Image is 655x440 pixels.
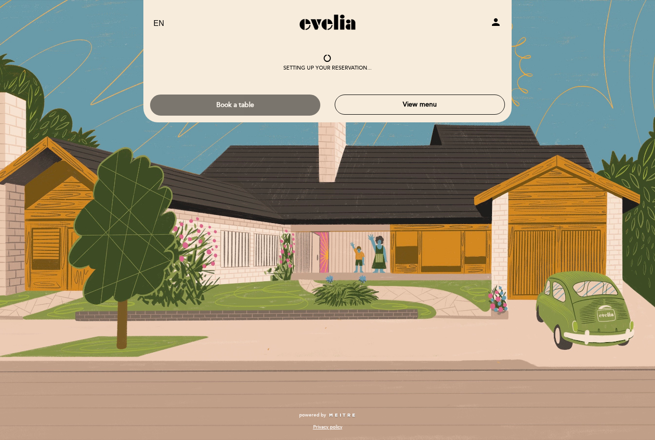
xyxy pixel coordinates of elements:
a: powered by [299,412,356,418]
button: View menu [335,95,505,115]
div: Setting up your reservation... [283,64,372,72]
button: Book a table [150,95,320,116]
a: Evelia [268,11,387,37]
a: Privacy policy [313,424,342,430]
img: MEITRE [328,413,356,418]
span: powered by [299,412,326,418]
i: person [490,16,502,28]
button: person [490,16,502,31]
